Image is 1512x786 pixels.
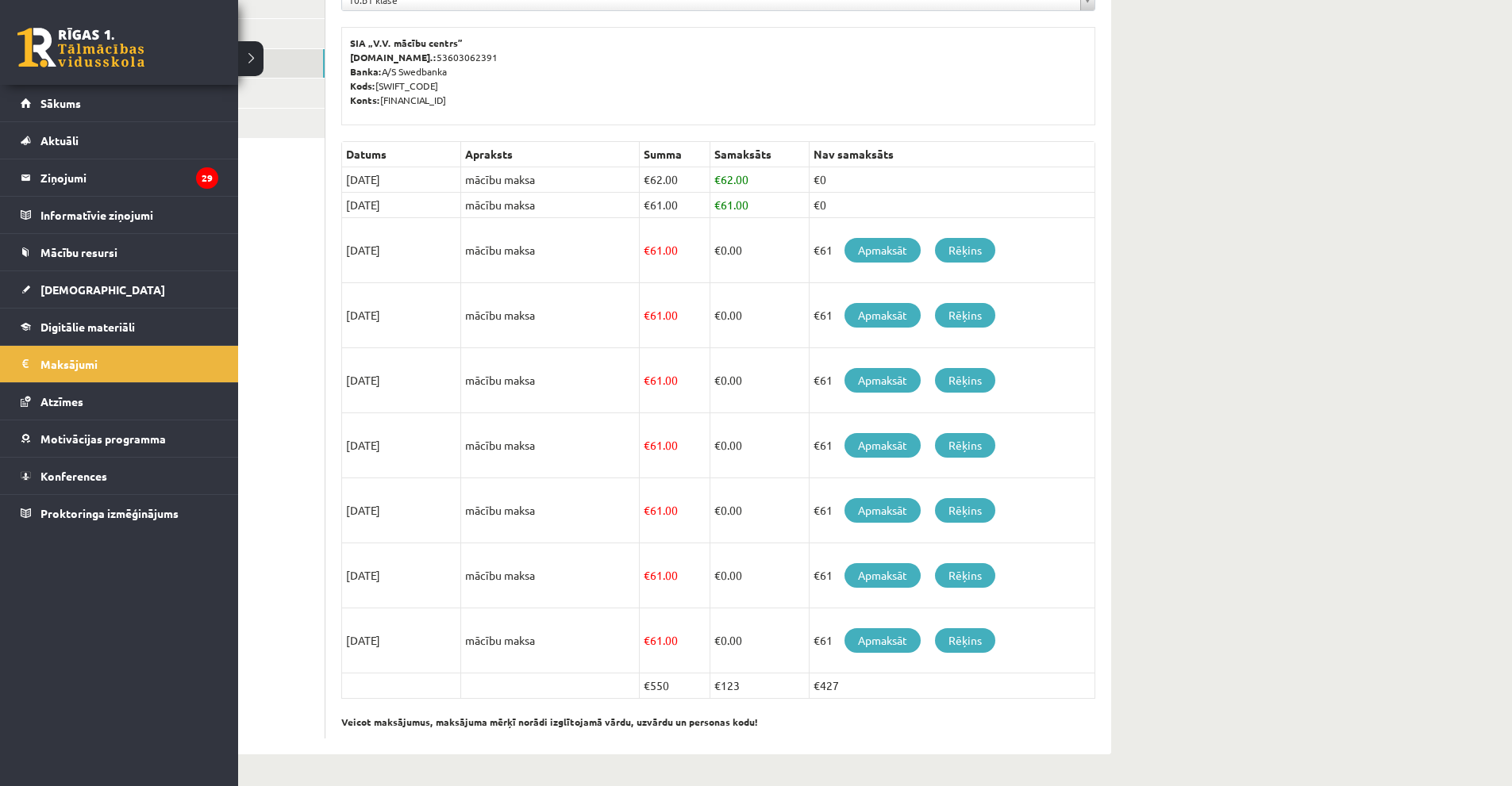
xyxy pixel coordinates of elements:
td: [DATE] [342,218,461,283]
td: 0.00 [710,283,809,348]
th: Samaksāts [710,142,809,167]
td: 0.00 [710,218,809,283]
td: mācību maksa [461,543,640,608]
span: € [644,438,650,452]
td: mācību maksa [461,193,640,218]
span: € [714,373,721,387]
span: Mācību resursi [40,245,117,259]
a: Apmaksāt [844,238,921,263]
a: Apmaksāt [844,498,921,523]
td: 61.00 [640,413,710,478]
td: 0.00 [710,608,809,673]
th: Datums [342,142,461,167]
span: Aktuāli [40,133,79,148]
a: Apmaksāt [844,368,921,393]
p: 53603062391 A/S Swedbanka [SWIFT_CODE] [FINANCIAL_ID] [350,36,1087,107]
span: Proktoringa izmēģinājums [40,506,179,520]
span: € [714,197,721,212]
a: Digitālie materiāli [21,309,218,345]
td: 0.00 [710,348,809,413]
td: [DATE] [342,193,461,218]
a: Sākums [21,85,218,121]
span: Konferences [40,469,107,483]
a: Rīgas 1. Tālmācības vidusskola [17,28,144,67]
td: 0.00 [710,478,809,543]
span: [DEMOGRAPHIC_DATA] [40,282,165,297]
b: Banka: [350,65,382,78]
td: 61.00 [640,478,710,543]
b: [DOMAIN_NAME].: [350,51,437,63]
a: Maksājumi [21,346,218,382]
td: €0 [809,193,1095,218]
td: [DATE] [342,167,461,193]
legend: Ziņojumi [40,159,218,196]
td: €427 [809,673,1095,699]
a: Motivācijas programma [21,420,218,457]
a: Konferences [21,458,218,494]
th: Nav samaksāts [809,142,1095,167]
span: € [644,243,650,257]
span: € [714,633,721,647]
span: € [714,503,721,517]
td: mācību maksa [461,608,640,673]
td: [DATE] [342,348,461,413]
span: € [644,172,650,186]
td: 0.00 [710,413,809,478]
td: 0.00 [710,543,809,608]
a: Rēķins [935,563,995,588]
span: € [714,568,721,582]
td: 61.00 [640,543,710,608]
td: €61 [809,608,1095,673]
td: €0 [809,167,1095,193]
td: 61.00 [640,608,710,673]
span: € [644,373,650,387]
a: Atzīmes [21,383,218,420]
td: 61.00 [640,193,710,218]
a: [DEMOGRAPHIC_DATA] [21,271,218,308]
td: €61 [809,283,1095,348]
a: Apmaksāt [844,303,921,328]
span: € [714,172,721,186]
a: Apmaksāt [844,628,921,653]
a: Rēķins [935,628,995,653]
th: Summa [640,142,710,167]
legend: Maksājumi [40,346,218,382]
span: Digitālie materiāli [40,320,135,334]
td: mācību maksa [461,218,640,283]
span: € [714,243,721,257]
b: SIA „V.V. mācību centrs” [350,36,464,49]
td: €61 [809,218,1095,283]
td: €61 [809,348,1095,413]
td: [DATE] [342,608,461,673]
a: Proktoringa izmēģinājums [21,495,218,531]
a: Rēķins [935,238,995,263]
td: 62.00 [640,167,710,193]
td: mācību maksa [461,413,640,478]
b: Konts: [350,94,380,106]
td: [DATE] [342,413,461,478]
b: Veicot maksājumus, maksājuma mērķī norādi izglītojamā vārdu, uzvārdu un personas kodu! [341,715,758,728]
td: 61.00 [640,348,710,413]
td: 62.00 [710,167,809,193]
a: Rēķins [935,433,995,458]
td: [DATE] [342,543,461,608]
span: € [644,197,650,212]
a: Rēķins [935,303,995,328]
td: mācību maksa [461,478,640,543]
a: Aktuāli [21,122,218,159]
td: 61.00 [640,218,710,283]
td: mācību maksa [461,283,640,348]
i: 29 [196,167,218,189]
a: Apmaksāt [844,433,921,458]
td: mācību maksa [461,167,640,193]
b: Kods: [350,79,375,92]
th: Apraksts [461,142,640,167]
span: Motivācijas programma [40,431,166,446]
span: € [714,438,721,452]
a: Mācību resursi [21,234,218,270]
a: Rēķins [935,498,995,523]
span: Atzīmes [40,394,83,408]
a: Apmaksāt [844,563,921,588]
td: €550 [640,673,710,699]
a: Ziņojumi29 [21,159,218,196]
